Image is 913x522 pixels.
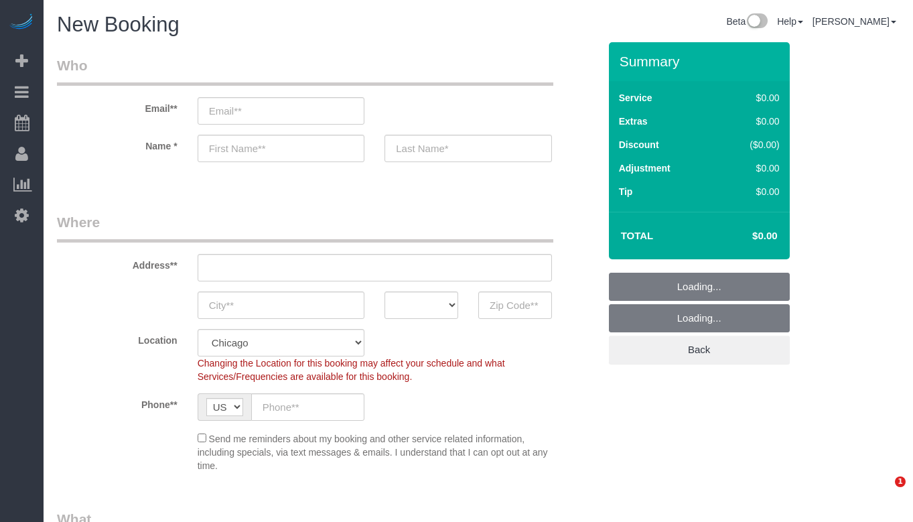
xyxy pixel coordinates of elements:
[813,16,896,27] a: [PERSON_NAME]
[198,358,505,382] span: Changing the Location for this booking may affect your schedule and what Services/Frequencies are...
[47,329,188,347] label: Location
[478,291,552,319] input: Zip Code**
[867,476,900,509] iframe: Intercom live chat
[57,212,553,243] legend: Where
[47,135,188,153] label: Name *
[619,91,652,105] label: Service
[619,138,659,151] label: Discount
[620,54,783,69] h3: Summary
[722,185,780,198] div: $0.00
[198,135,365,162] input: First Name**
[8,13,35,32] img: Automaid Logo
[722,138,780,151] div: ($0.00)
[722,161,780,175] div: $0.00
[722,91,780,105] div: $0.00
[746,13,768,31] img: New interface
[609,336,790,364] a: Back
[57,56,553,86] legend: Who
[619,185,633,198] label: Tip
[895,476,906,487] span: 1
[621,230,654,241] strong: Total
[777,16,803,27] a: Help
[198,434,548,471] span: Send me reminders about my booking and other service related information, including specials, via...
[712,231,777,242] h4: $0.00
[722,115,780,128] div: $0.00
[57,13,180,36] span: New Booking
[619,115,648,128] label: Extras
[384,135,552,162] input: Last Name*
[619,161,671,175] label: Adjustment
[726,16,768,27] a: Beta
